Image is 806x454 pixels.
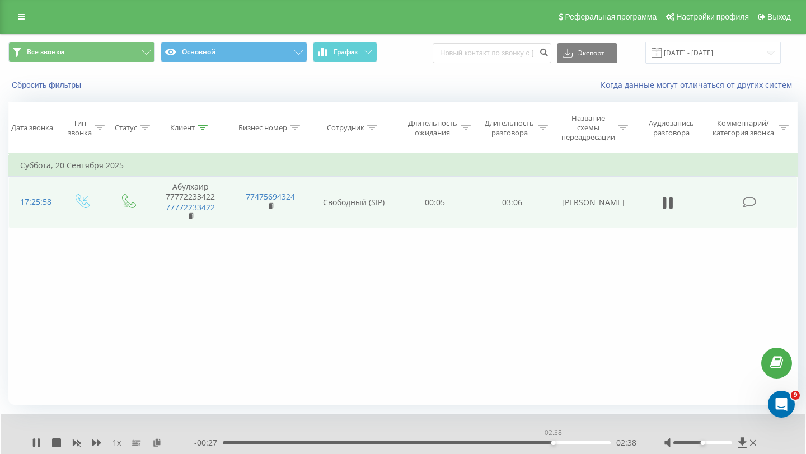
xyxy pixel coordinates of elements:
[170,123,195,133] div: Клиент
[194,437,223,448] span: - 00:27
[334,48,358,56] span: График
[166,202,215,212] a: 77772233422
[151,177,231,228] td: Абулхаир 77772233422
[161,42,307,62] button: Основной
[313,42,377,62] button: График
[27,48,64,56] span: Все звонки
[484,119,535,138] div: Длительность разговора
[551,177,631,228] td: [PERSON_NAME]
[676,12,749,21] span: Настройки профиля
[113,437,121,448] span: 1 x
[68,119,92,138] div: Тип звонка
[601,79,798,90] a: Когда данные могут отличаться от других систем
[433,43,551,63] input: Поиск по номеру
[20,191,47,213] div: 17:25:58
[246,191,295,202] a: 77475694324
[700,441,705,445] div: Accessibility label
[11,123,53,133] div: Дата звонка
[641,119,702,138] div: Аудиозапись разговора
[616,437,636,448] span: 02:38
[327,123,364,133] div: Сотрудник
[542,425,564,441] div: 02:38
[561,114,615,142] div: Название схемы переадресации
[791,391,800,400] span: 9
[474,177,551,228] td: 03:06
[768,391,795,418] iframe: Intercom live chat
[8,80,87,90] button: Сбросить фильтры
[8,42,155,62] button: Все звонки
[710,119,776,138] div: Комментарий/категория звонка
[565,12,657,21] span: Реферальная программа
[9,154,798,177] td: Суббота, 20 Сентября 2025
[115,123,137,133] div: Статус
[238,123,287,133] div: Бизнес номер
[311,177,397,228] td: Свободный (SIP)
[551,441,556,445] div: Accessibility label
[557,43,617,63] button: Экспорт
[767,12,791,21] span: Выход
[397,177,474,228] td: 00:05
[407,119,458,138] div: Длительность ожидания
